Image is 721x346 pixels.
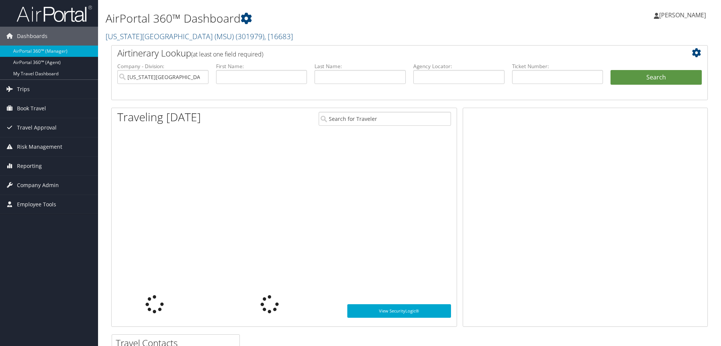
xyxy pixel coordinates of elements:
[413,62,505,70] label: Agency Locator:
[611,70,702,85] button: Search
[17,99,46,118] span: Book Travel
[17,195,56,214] span: Employee Tools
[236,31,264,41] span: ( 301979 )
[191,50,263,58] span: (at least one field required)
[659,11,706,19] span: [PERSON_NAME]
[216,62,307,70] label: First Name:
[106,11,511,26] h1: AirPortal 360™ Dashboard
[17,5,92,23] img: airportal-logo.png
[654,4,713,26] a: [PERSON_NAME]
[17,137,62,156] span: Risk Management
[17,157,42,175] span: Reporting
[17,176,59,195] span: Company Admin
[264,31,293,41] span: , [ 16683 ]
[347,304,451,318] a: View SecurityLogic®
[117,62,209,70] label: Company - Division:
[17,118,57,137] span: Travel Approval
[314,62,406,70] label: Last Name:
[117,47,652,59] h2: Airtinerary Lookup
[17,80,30,99] span: Trips
[106,31,293,41] a: [US_STATE][GEOGRAPHIC_DATA] (MSU)
[512,62,603,70] label: Ticket Number:
[17,27,48,46] span: Dashboards
[319,112,451,126] input: Search for Traveler
[117,109,201,125] h1: Traveling [DATE]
